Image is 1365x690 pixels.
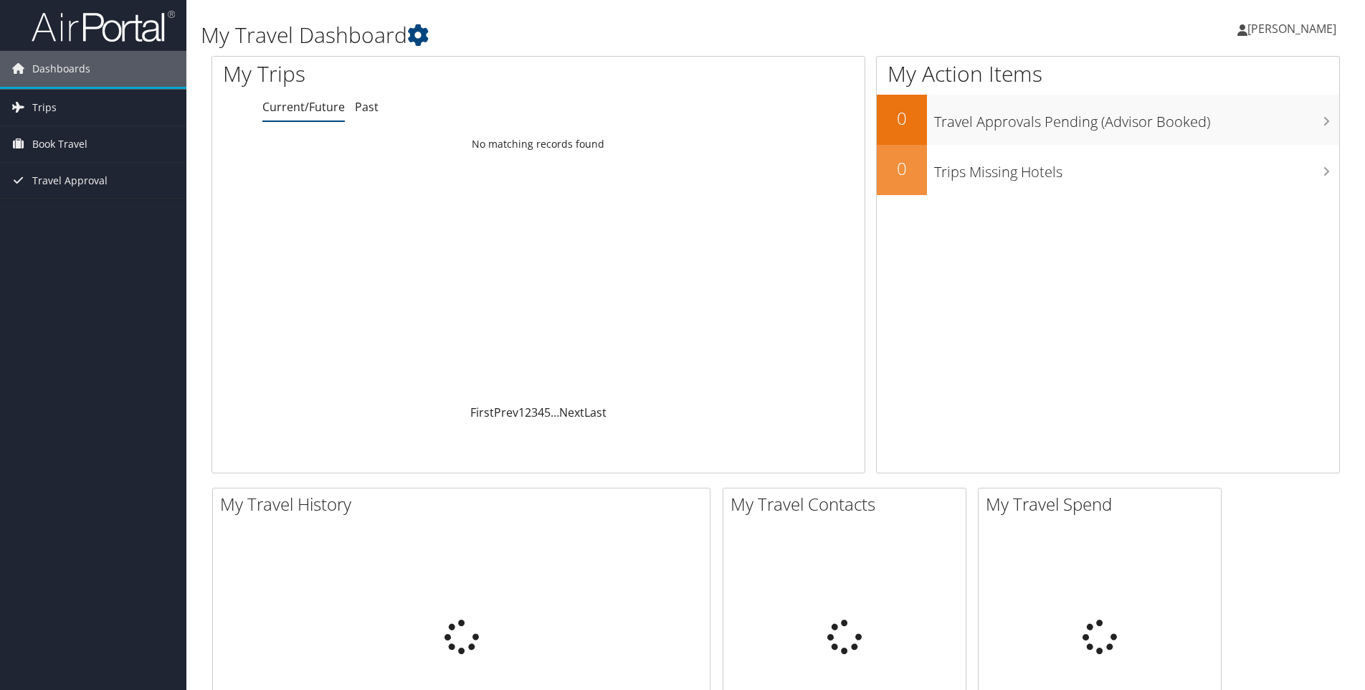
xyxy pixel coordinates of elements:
[220,492,710,516] h2: My Travel History
[584,405,607,420] a: Last
[544,405,551,420] a: 5
[551,405,559,420] span: …
[223,59,582,89] h1: My Trips
[531,405,538,420] a: 3
[986,492,1221,516] h2: My Travel Spend
[32,163,108,199] span: Travel Approval
[32,9,175,43] img: airportal-logo.png
[731,492,966,516] h2: My Travel Contacts
[877,59,1339,89] h1: My Action Items
[877,145,1339,195] a: 0Trips Missing Hotels
[470,405,494,420] a: First
[32,126,87,162] span: Book Travel
[494,405,518,420] a: Prev
[877,156,927,181] h2: 0
[1247,21,1336,37] span: [PERSON_NAME]
[559,405,584,420] a: Next
[32,90,57,126] span: Trips
[518,405,525,420] a: 1
[1237,7,1351,50] a: [PERSON_NAME]
[212,131,865,157] td: No matching records found
[538,405,544,420] a: 4
[877,106,927,131] h2: 0
[934,155,1339,182] h3: Trips Missing Hotels
[262,99,345,115] a: Current/Future
[877,95,1339,145] a: 0Travel Approvals Pending (Advisor Booked)
[934,105,1339,132] h3: Travel Approvals Pending (Advisor Booked)
[355,99,379,115] a: Past
[32,51,90,87] span: Dashboards
[525,405,531,420] a: 2
[201,20,967,50] h1: My Travel Dashboard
